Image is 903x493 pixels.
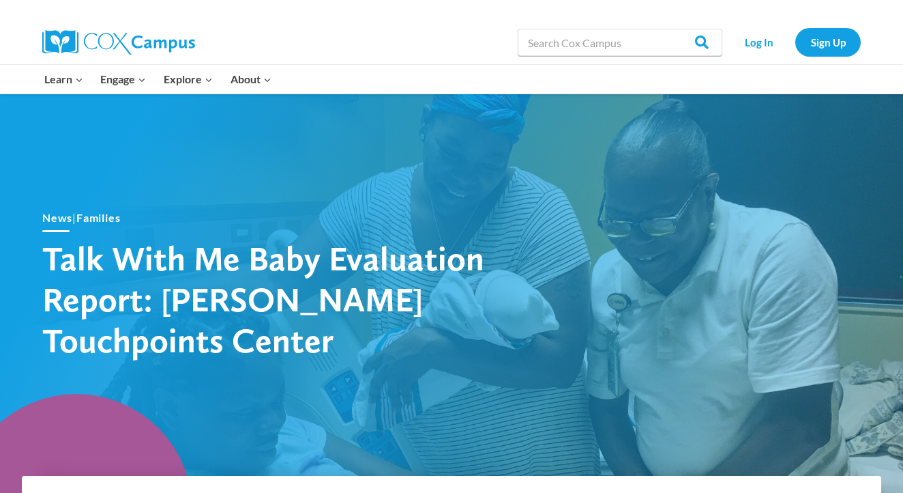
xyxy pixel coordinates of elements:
[729,28,861,56] nav: Secondary Navigation
[42,238,520,361] h1: Talk With Me Baby Evaluation Report: [PERSON_NAME] Touchpoints Center
[164,70,213,88] span: Explore
[795,28,861,56] a: Sign Up
[42,211,120,224] span: |
[729,28,788,56] a: Log In
[100,70,146,88] span: Engage
[231,70,271,88] span: About
[518,29,722,56] input: Search Cox Campus
[42,211,72,224] a: News
[44,70,83,88] span: Learn
[76,211,120,224] a: Families
[42,30,195,55] img: Cox Campus
[35,65,280,94] nav: Primary Navigation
